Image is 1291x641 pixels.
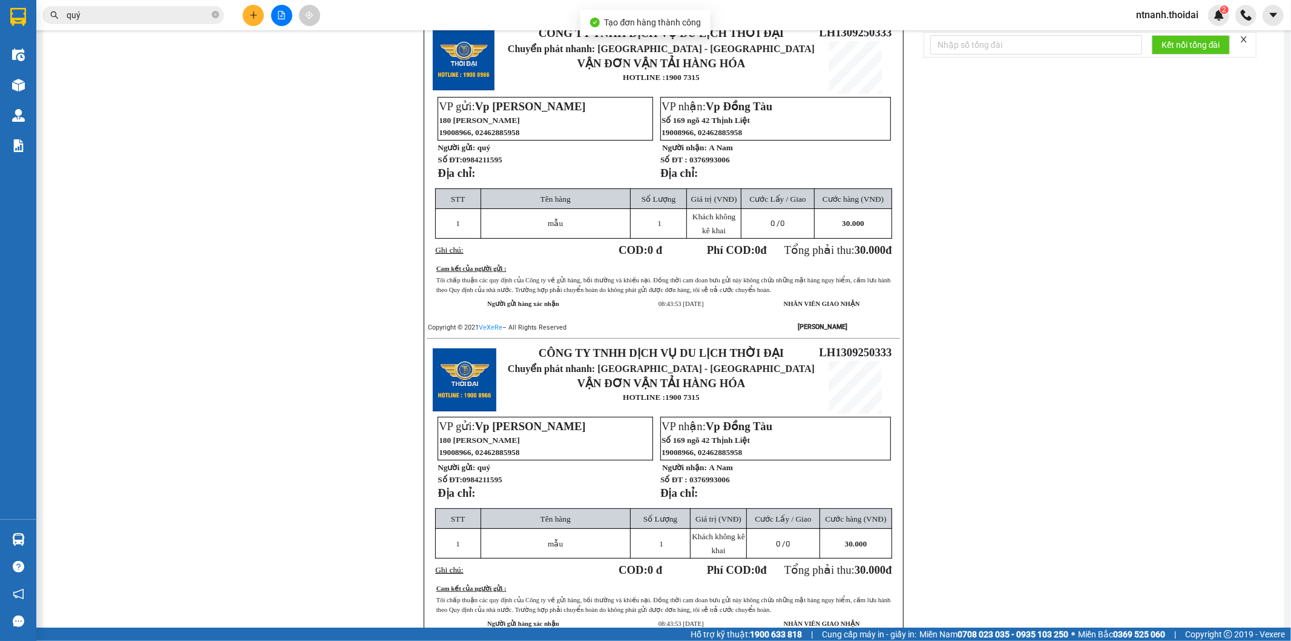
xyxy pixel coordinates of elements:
[439,128,519,137] span: 19008966, 02462885958
[819,26,892,39] span: LH1309250333
[1174,628,1176,641] span: |
[590,18,600,27] span: check-circle
[1240,35,1248,44] span: close
[665,393,700,402] strong: 1900 7315
[1220,5,1229,14] sup: 2
[755,244,760,256] span: 0
[433,348,496,412] img: logo
[845,539,867,548] span: 30.000
[706,100,772,113] span: Vp Đồng Tàu
[662,420,772,433] span: VP nhận:
[451,514,465,523] span: STT
[1071,632,1075,637] span: ⚪️
[642,194,675,204] span: Số Lượng
[623,393,665,402] strong: HOTLINE :
[660,155,688,164] strong: Số ĐT :
[662,100,772,113] span: VP nhận:
[548,539,563,548] span: mẫu
[438,143,475,152] strong: Người gửi:
[439,436,520,445] span: 180 [PERSON_NAME]
[842,219,864,228] span: 30.000
[619,244,662,256] strong: COD:
[456,219,460,228] span: 1
[855,244,885,256] span: 30.000
[1241,10,1252,21] img: phone-icon
[540,514,571,523] span: Tên hàng
[781,219,785,228] span: 0
[548,219,563,228] span: mẫu
[433,29,494,91] img: logo
[1268,10,1279,21] span: caret-down
[648,563,662,576] span: 0 đ
[709,143,733,152] span: A Nam
[855,563,885,576] span: 30.000
[8,52,113,95] span: Chuyển phát nhanh: [GEOGRAPHIC_DATA] - [GEOGRAPHIC_DATA]
[249,11,258,19] span: plus
[689,155,730,164] span: 0376993006
[487,620,559,627] strong: Người gửi hàng xác nhận
[1214,10,1224,21] img: icon-new-feature
[438,487,475,499] strong: Địa chỉ:
[10,8,26,26] img: logo-vxr
[786,539,790,548] span: 0
[662,128,742,137] span: 19008966, 02462885958
[659,301,704,307] span: 08:43:53 [DATE]
[277,11,286,19] span: file-add
[12,139,25,152] img: solution-icon
[428,324,567,331] span: Copyright © 2021 – All Rights Reserved
[811,628,813,641] span: |
[540,194,571,204] span: Tên hàng
[436,265,507,272] u: Cam kết của người gửi :
[819,346,892,359] span: LH1309250333
[439,448,519,457] span: 19008966, 02462885958
[707,244,767,256] strong: Phí COD: đ
[435,565,463,574] span: Ghi chú:
[706,420,772,433] span: Vp Đồng Tàu
[662,448,742,457] span: 19008966, 02462885958
[662,116,750,125] span: Số 169 ngõ 42 Thịnh Liệt
[478,143,491,152] span: quý
[776,539,790,548] span: 0 /
[13,588,24,600] span: notification
[660,167,698,179] strong: Địa chỉ:
[784,244,892,256] span: Tổng phải thu:
[11,10,109,49] strong: CÔNG TY TNHH DỊCH VỤ DU LỊCH THỜI ĐẠI
[436,597,891,613] span: Tôi chấp thuận các quy định của Công ty về gửi hàng, bồi thường và khiếu nại. Đồng thời cam đoan ...
[212,10,219,21] span: close-circle
[451,194,465,204] span: STT
[662,436,750,445] span: Số 169 ngõ 42 Thịnh Liệt
[919,628,1068,641] span: Miền Nam
[1263,5,1284,26] button: caret-down
[657,219,662,228] span: 1
[539,347,784,359] strong: CÔNG TY TNHH DỊCH VỤ DU LỊCH THỜI ĐẠI
[577,377,746,390] strong: VẬN ĐƠN VẬN TẢI HÀNG HÓA
[623,73,665,82] strong: HOTLINE :
[1161,38,1220,51] span: Kết nối tổng đài
[508,44,815,54] span: Chuyển phát nhanh: [GEOGRAPHIC_DATA] - [GEOGRAPHIC_DATA]
[659,620,704,627] span: 08:43:53 [DATE]
[478,463,491,472] span: quý
[958,629,1068,639] strong: 0708 023 035 - 0935 103 250
[822,628,916,641] span: Cung cấp máy in - giấy in:
[1078,628,1165,641] span: Miền Bắc
[305,11,314,19] span: aim
[299,5,320,26] button: aim
[439,100,585,113] span: VP gửi:
[798,323,847,331] strong: [PERSON_NAME]
[660,487,698,499] strong: Địa chỉ:
[885,563,892,576] span: đ
[435,245,463,254] span: Ghi chú:
[539,27,784,39] strong: CÔNG TY TNHH DỊCH VỤ DU LỊCH THỜI ĐẠI
[12,48,25,61] img: warehouse-icon
[67,8,209,22] input: Tìm tên, số ĐT hoặc mã đơn
[643,514,677,523] span: Số Lượng
[1222,5,1226,14] span: 2
[12,109,25,122] img: warehouse-icon
[648,244,662,256] span: 0 đ
[456,539,460,548] span: 1
[695,514,741,523] span: Giá trị (VNĐ)
[13,561,24,573] span: question-circle
[771,219,785,228] span: 0 /
[605,18,701,27] span: Tạo đơn hàng thành công
[826,514,887,523] span: Cước hàng (VNĐ)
